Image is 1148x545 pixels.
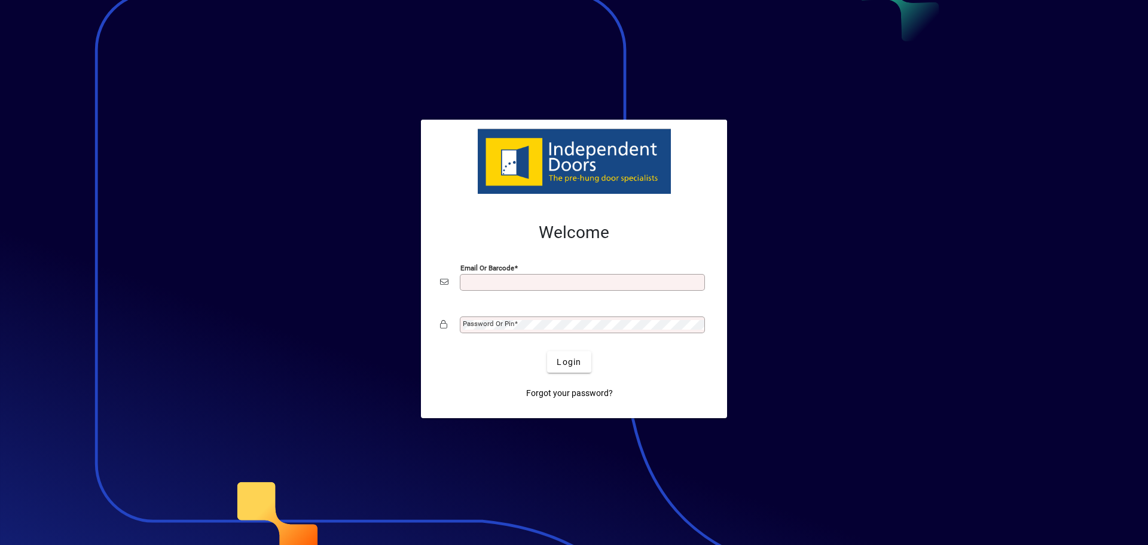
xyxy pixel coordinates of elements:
button: Login [547,351,591,373]
mat-label: Email or Barcode [460,264,514,272]
mat-label: Password or Pin [463,319,514,328]
span: Login [557,356,581,369]
h2: Welcome [440,223,708,243]
a: Forgot your password? [521,382,618,404]
span: Forgot your password? [526,387,613,400]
